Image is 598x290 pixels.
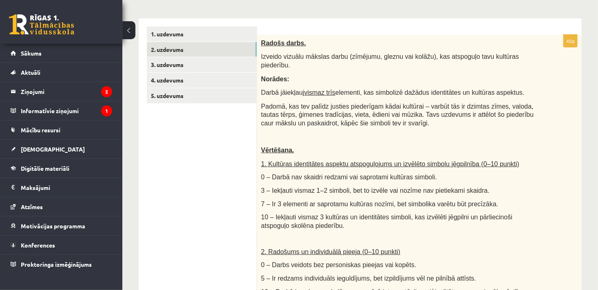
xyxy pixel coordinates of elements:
span: 2. Radošums un individuālā pieeja (0–10 punkti) [261,248,401,255]
legend: Maksājumi [21,178,112,197]
a: Atzīmes [11,197,112,216]
p: 40p [563,34,578,47]
a: Aktuāli [11,63,112,82]
span: Proktoringa izmēģinājums [21,261,92,268]
span: Izveido vizuālu mākslas darbu (zīmējumu, gleznu vai kolāžu), kas atspoguļo tavu kultūras piederību. [261,53,519,69]
a: Mācību resursi [11,120,112,139]
a: [DEMOGRAPHIC_DATA] [11,140,112,158]
a: Digitālie materiāli [11,159,112,178]
i: 1 [101,105,112,116]
span: Mācību resursi [21,126,60,134]
body: Bagātinātā teksta redaktors, wiswyg-editor-user-answer-47433961873120 [8,8,308,17]
span: Norādes: [261,76,289,83]
span: 5 – Ir redzams individuāls ieguldījums, bet izpildījums vēl ne pilnībā attīsts. [261,275,476,282]
legend: Informatīvie ziņojumi [21,101,112,120]
a: 5. uzdevums [147,88,257,103]
span: 3 – Iekļauti vismaz 1–2 simboli, bet to izvēle vai nozīme nav pietiekami skaidra. [261,187,489,194]
span: Padomā, kas tev palīdz justies piederīgam kādai kultūrai – varbūt tās ir dzimtas zīmes, valoda, t... [261,103,534,127]
u: vismaz trīs [304,89,335,96]
a: 1. uzdevums [147,27,257,42]
a: Rīgas 1. Tālmācības vidusskola [9,14,74,35]
a: Sākums [11,44,112,62]
span: Radošs darbs. [261,40,306,47]
a: 4. uzdevums [147,73,257,88]
a: 3. uzdevums [147,57,257,72]
span: Vērtēšana. [261,147,294,154]
a: Proktoringa izmēģinājums [11,255,112,274]
span: 1. Kultūras identitātes aspektu atspoguļojums un izvēlēto simbolu jēgpilnība (0–10 punkti) [261,161,519,167]
span: 0 – Darbs veidots bez personiskas pieejas vai kopēts. [261,261,416,268]
span: Darbā jāiekļauj elementi, kas simbolizē dažādus identitātes un kultūras aspektus. [261,89,525,96]
span: Sākums [21,49,42,57]
a: Ziņojumi2 [11,82,112,101]
span: [DEMOGRAPHIC_DATA] [21,145,85,153]
legend: Ziņojumi [21,82,112,101]
span: 7 – Ir 3 elementi ar saprotamu kultūras nozīmi, bet simbolika varētu būt precīzāka. [261,201,498,207]
a: Informatīvie ziņojumi1 [11,101,112,120]
a: Motivācijas programma [11,216,112,235]
span: Atzīmes [21,203,43,210]
span: 10 – Iekļauti vismaz 3 kultūras un identitātes simboli, kas izvēlēti jēgpilni un pārliecinoši ats... [261,214,512,229]
span: Aktuāli [21,69,40,76]
a: Maksājumi [11,178,112,197]
span: 0 – Darbā nav skaidri redzami vai saprotami kultūras simboli. [261,174,437,181]
span: Motivācijas programma [21,222,85,230]
span: Digitālie materiāli [21,165,69,172]
i: 2 [101,86,112,97]
a: 2. uzdevums [147,42,257,57]
a: Konferences [11,236,112,254]
span: Konferences [21,241,55,249]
